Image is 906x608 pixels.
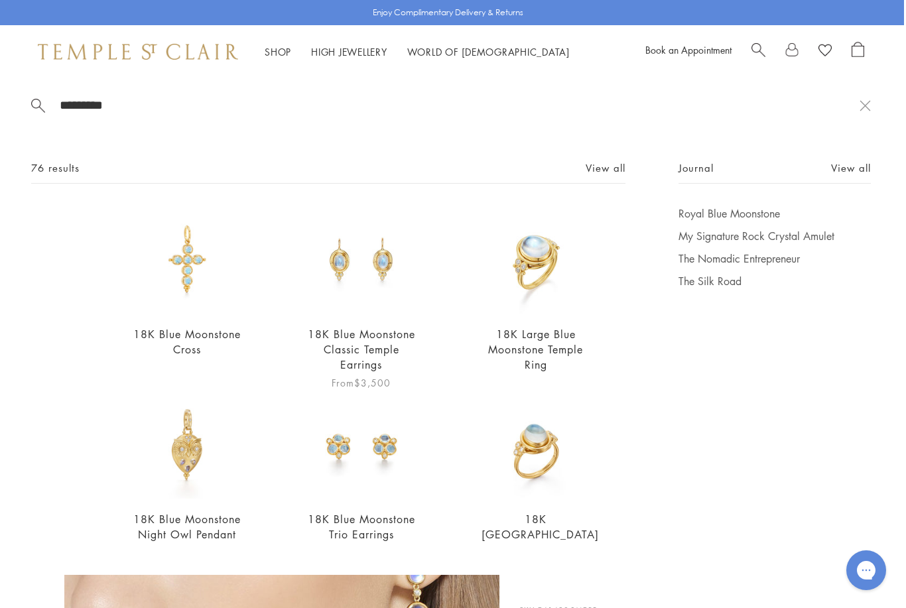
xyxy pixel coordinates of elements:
img: R14110-BM8V [482,391,590,499]
span: From [332,375,391,391]
a: Open Shopping Bag [852,42,864,62]
p: Enjoy Complimentary Delivery & Returns [373,6,523,19]
a: ShopShop [265,45,291,58]
iframe: Gorgias live chat messenger [840,546,893,595]
nav: Main navigation [265,44,570,60]
img: P34115-OWLBM [133,391,241,499]
a: World of [DEMOGRAPHIC_DATA]World of [DEMOGRAPHIC_DATA] [407,45,570,58]
img: 18K Blue Moonstone Trio Earrings [308,391,416,499]
a: The Nomadic Entrepreneur [679,251,871,266]
span: 76 results [31,160,80,176]
span: $3,500 [354,376,391,389]
a: 18K Large Blue Moonstone Temple Ring [488,327,583,372]
a: The Silk Road [679,274,871,288]
a: View all [586,160,625,175]
a: Royal Blue Moonstone [679,206,871,221]
a: 18K Blue Moonstone Classic Temple Earrings [308,327,415,372]
a: Search [751,42,765,62]
a: View Wishlist [818,42,832,62]
img: Temple St. Clair [38,44,238,60]
img: E14106-BM6VBY [308,206,416,314]
a: 18K Blue Moonstone Night Owl Pendant [133,512,241,542]
a: 18K Blue Moonstone Trio Earrings [308,512,415,542]
span: Journal [679,160,714,176]
a: High JewelleryHigh Jewellery [311,45,387,58]
a: 18K [GEOGRAPHIC_DATA] [482,512,599,542]
img: 18K Blue Moonstone Cross [133,206,241,314]
a: View all [831,160,871,175]
a: Book an Appointment [645,43,732,56]
a: 18K Blue Moonstone Cross [133,327,241,357]
img: R14113-BM10V [482,206,590,314]
a: My Signature Rock Crystal Amulet [679,229,871,243]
